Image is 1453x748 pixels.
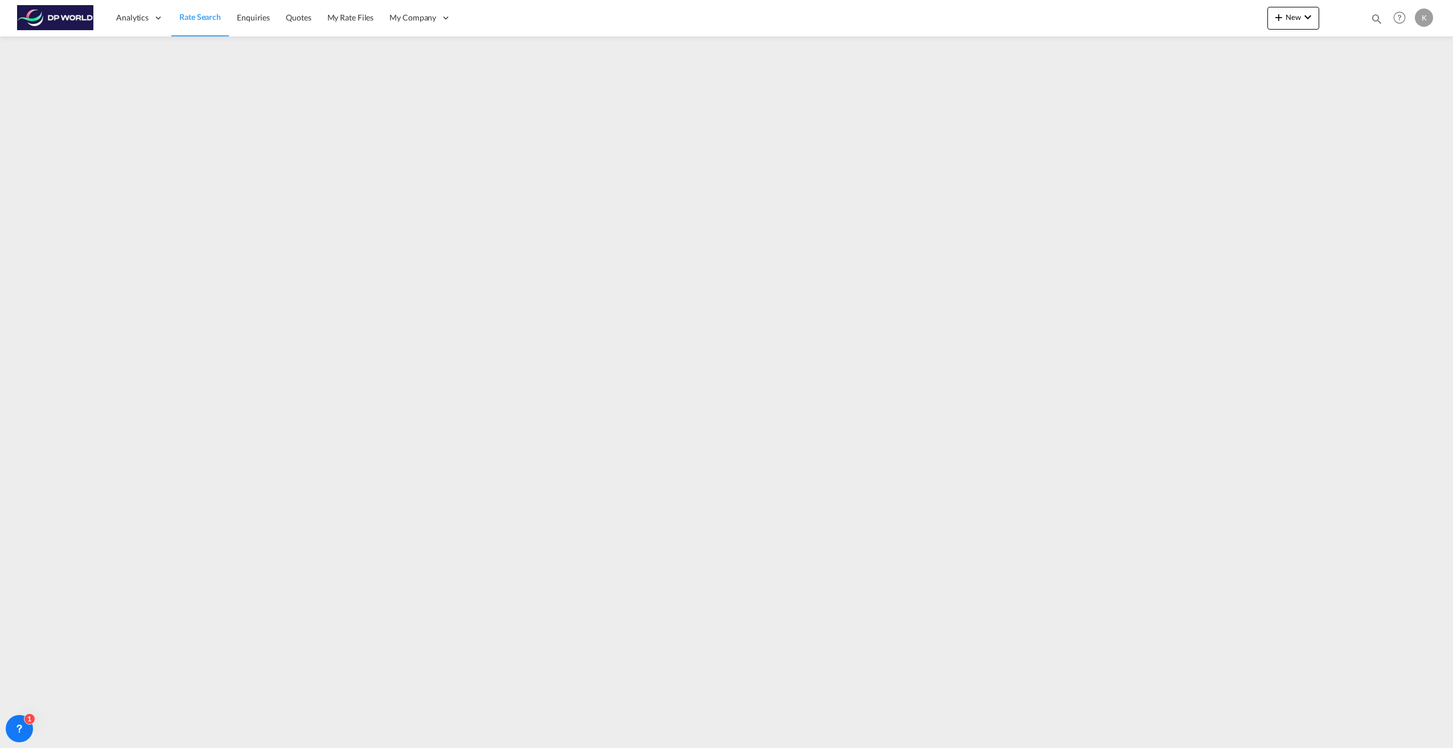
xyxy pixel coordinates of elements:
[237,13,270,22] span: Enquiries
[116,12,149,23] span: Analytics
[1272,13,1315,22] span: New
[179,12,221,22] span: Rate Search
[327,13,374,22] span: My Rate Files
[17,5,94,31] img: c08ca190194411f088ed0f3ba295208c.png
[286,13,311,22] span: Quotes
[1415,9,1433,27] div: K
[1370,13,1383,25] md-icon: icon-magnify
[389,12,436,23] span: My Company
[1267,7,1319,30] button: icon-plus 400-fgNewicon-chevron-down
[1272,10,1286,24] md-icon: icon-plus 400-fg
[1390,8,1415,28] div: Help
[1370,13,1383,30] div: icon-magnify
[1301,10,1315,24] md-icon: icon-chevron-down
[1390,8,1409,27] span: Help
